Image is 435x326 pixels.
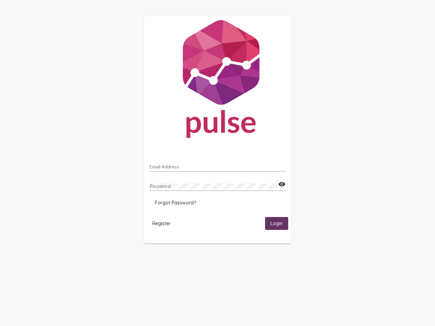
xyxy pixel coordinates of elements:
[152,220,171,227] span: Register
[271,221,283,227] span: Login
[278,180,285,188] mat-icon: visibility
[150,197,202,209] button: Forgot Password?
[147,217,176,230] button: Register
[265,217,288,230] button: Login
[144,16,291,145] img: Pulse For Good Logo
[155,200,196,206] span: Forgot Password?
